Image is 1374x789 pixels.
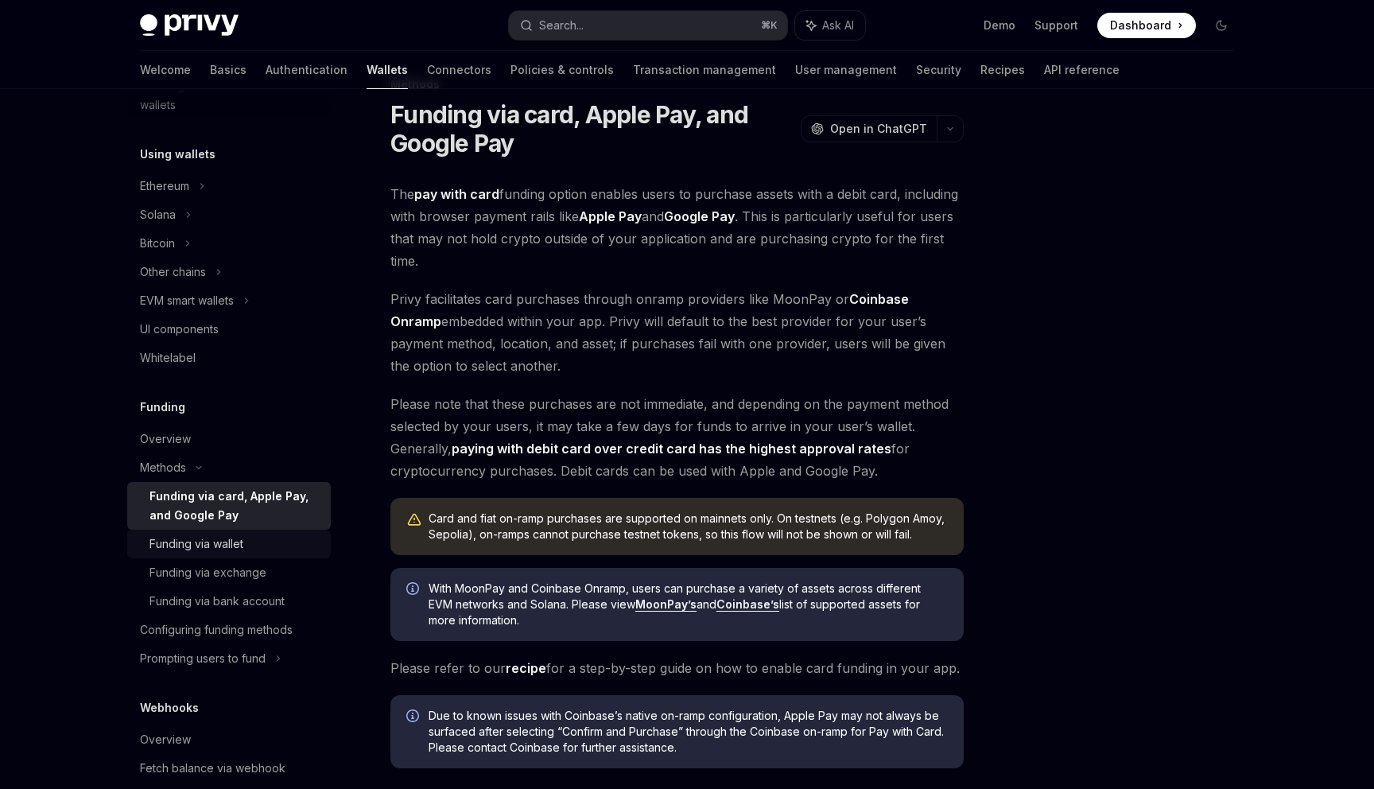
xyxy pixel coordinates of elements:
[452,441,891,457] strong: paying with debit card over credit card has the highest approval rates
[429,511,948,542] div: Card and fiat on-ramp purchases are supported on mainnets only. On testnets (e.g. Polygon Amoy, S...
[390,183,964,272] span: The funding option enables users to purchase assets with a debit card, including with browser pay...
[1044,51,1120,89] a: API reference
[406,512,422,528] svg: Warning
[429,708,948,756] span: Due to known issues with Coinbase’s native on-ramp configuration, Apple Pay may not always be sur...
[140,145,215,164] h5: Using wallets
[984,17,1015,33] a: Demo
[664,208,735,224] strong: Google Pay
[1097,13,1196,38] a: Dashboard
[127,344,331,372] a: Whitelabel
[140,429,191,449] div: Overview
[716,597,779,612] a: Coinbase’s
[506,660,546,677] a: recipe
[266,51,347,89] a: Authentication
[127,425,331,453] a: Overview
[390,393,964,482] span: Please note that these purchases are not immediate, and depending on the payment method selected ...
[830,121,927,137] span: Open in ChatGPT
[795,11,865,40] button: Ask AI
[127,587,331,616] a: Funding via bank account
[406,582,422,598] svg: Info
[140,320,219,339] div: UI components
[429,581,948,628] span: With MoonPay and Coinbase Onramp, users can purchase a variety of assets across different EVM net...
[390,657,964,679] span: Please refer to our for a step-by-step guide on how to enable card funding in your app.
[149,592,285,611] div: Funding via bank account
[127,725,331,754] a: Overview
[414,186,499,202] strong: pay with card
[427,51,491,89] a: Connectors
[367,51,408,89] a: Wallets
[579,208,642,224] strong: Apple Pay
[140,348,196,367] div: Whitelabel
[140,620,293,639] div: Configuring funding methods
[127,616,331,644] a: Configuring funding methods
[149,487,321,525] div: Funding via card, Apple Pay, and Google Pay
[140,234,175,253] div: Bitcoin
[140,458,186,477] div: Methods
[140,759,285,778] div: Fetch balance via webhook
[127,482,331,530] a: Funding via card, Apple Pay, and Google Pay
[795,51,897,89] a: User management
[801,115,937,142] button: Open in ChatGPT
[390,288,964,377] span: Privy facilitates card purchases through onramp providers like MoonPay or embedded within your ap...
[822,17,854,33] span: Ask AI
[149,563,266,582] div: Funding via exchange
[140,698,199,717] h5: Webhooks
[140,398,185,417] h5: Funding
[127,530,331,558] a: Funding via wallet
[633,51,776,89] a: Transaction management
[1209,13,1234,38] button: Toggle dark mode
[127,315,331,344] a: UI components
[127,754,331,783] a: Fetch balance via webhook
[140,291,234,310] div: EVM smart wallets
[140,51,191,89] a: Welcome
[140,730,191,749] div: Overview
[916,51,961,89] a: Security
[509,11,787,40] button: Search...⌘K
[149,534,243,554] div: Funding via wallet
[140,649,266,668] div: Prompting users to fund
[1034,17,1078,33] a: Support
[210,51,246,89] a: Basics
[140,262,206,282] div: Other chains
[140,14,239,37] img: dark logo
[1110,17,1171,33] span: Dashboard
[140,177,189,196] div: Ethereum
[406,709,422,725] svg: Info
[761,19,778,32] span: ⌘ K
[980,51,1025,89] a: Recipes
[140,205,176,224] div: Solana
[510,51,614,89] a: Policies & controls
[539,16,584,35] div: Search...
[127,558,331,587] a: Funding via exchange
[635,597,697,612] a: MoonPay’s
[390,100,794,157] h1: Funding via card, Apple Pay, and Google Pay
